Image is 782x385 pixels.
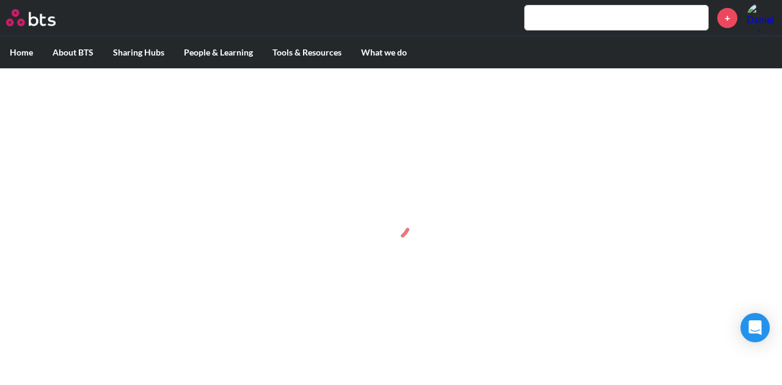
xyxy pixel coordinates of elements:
label: People & Learning [174,37,263,68]
label: Tools & Resources [263,37,351,68]
label: About BTS [43,37,103,68]
a: + [717,8,737,28]
div: Open Intercom Messenger [740,313,770,342]
label: Sharing Hubs [103,37,174,68]
a: Go home [6,9,78,26]
img: Daniel Calvo [747,3,776,32]
a: Profile [747,3,776,32]
label: What we do [351,37,417,68]
img: BTS Logo [6,9,56,26]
